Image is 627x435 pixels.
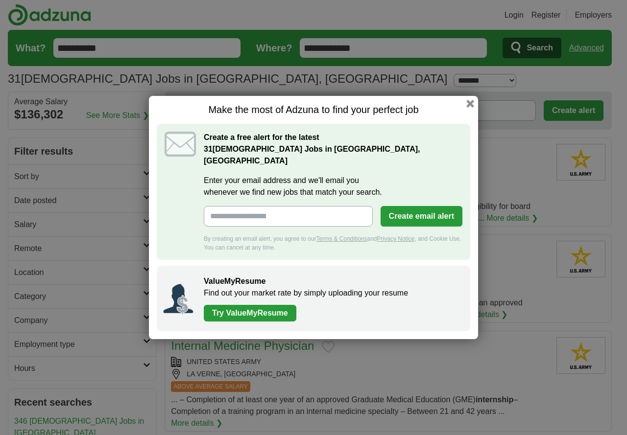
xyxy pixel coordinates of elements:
a: Terms & Conditions [316,235,367,242]
button: Create email alert [381,206,462,227]
h2: Create a free alert for the latest [204,132,462,167]
h1: Make the most of Adzuna to find your perfect job [157,104,470,116]
strong: [DEMOGRAPHIC_DATA] Jobs in [GEOGRAPHIC_DATA], [GEOGRAPHIC_DATA] [204,145,420,165]
p: Find out your market rate by simply uploading your resume [204,287,460,299]
h2: ValueMyResume [204,275,460,287]
img: icon_email.svg [165,132,196,157]
a: Try ValueMyResume [204,305,296,321]
span: 31 [204,143,213,155]
a: Privacy Notice [377,235,415,242]
label: Enter your email address and we'll email you whenever we find new jobs that match your search. [204,175,462,198]
div: By creating an email alert, you agree to our and , and Cookie Use. You can cancel at any time. [204,234,462,252]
